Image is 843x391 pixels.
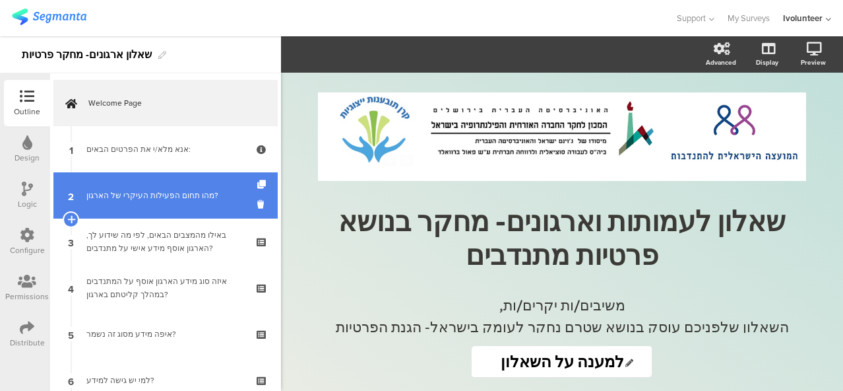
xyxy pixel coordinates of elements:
[22,44,152,65] div: שאלון ארגונים- מחקר פרטיות
[801,57,826,67] div: Preview
[331,295,793,316] p: משיבים/ות יקרים/ות,
[10,244,45,256] div: Configure
[12,9,86,25] img: segmanta logo
[86,275,244,301] div: איזה סוג מידע הארגון אוסף על המתנדבים במהלך קליטתם בארגון?
[88,96,257,110] span: Welcome Page
[5,291,49,302] div: Permissions
[68,188,74,203] span: 2
[86,374,244,387] div: למי יש גישה למידע?
[53,172,278,219] a: 2 מהו תחום הפעילות העיקרי של הארגון?
[68,234,74,249] span: 3
[68,281,74,295] span: 4
[53,265,278,311] a: 4 איזה סוג מידע הארגון אוסף על המתנדבים במהלך קליטתם בארגון?
[15,152,40,164] div: Design
[69,142,73,157] span: 1
[53,219,278,265] a: 3 באילו מהמצבים הבאים, לפי מה שידוע לך, הארגון אוסף מידע אישי על מתנדבים?
[756,57,778,67] div: Display
[86,143,244,156] div: אנא מלא/י את הפרטים הבאים:
[68,327,74,341] span: 5
[706,57,736,67] div: Advanced
[783,12,823,24] div: Ivolunteer
[53,80,278,126] a: Welcome Page
[318,205,806,273] p: שאלון לעמותות וארגונים- מחקר בנושא פרטיות מתנדבים
[53,311,278,357] a: 5 איפה מידע מסוג זה נשמר?
[10,337,45,349] div: Distribute
[472,346,653,378] input: Start
[257,198,268,211] i: Delete
[68,373,74,388] span: 6
[53,126,278,172] a: 1 אנא מלא/י את הפרטים הבאים:
[86,328,244,341] div: איפה מידע מסוג זה נשמר?
[86,229,244,255] div: באילו מהמצבים הבאים, לפי מה שידוע לך, הארגון אוסף מידע אישי על מתנדבים?
[257,180,268,189] i: Duplicate
[18,198,37,210] div: Logic
[86,189,244,202] div: מהו תחום הפעילות העיקרי של הארגון?
[14,106,40,118] div: Outline
[677,12,706,24] span: Support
